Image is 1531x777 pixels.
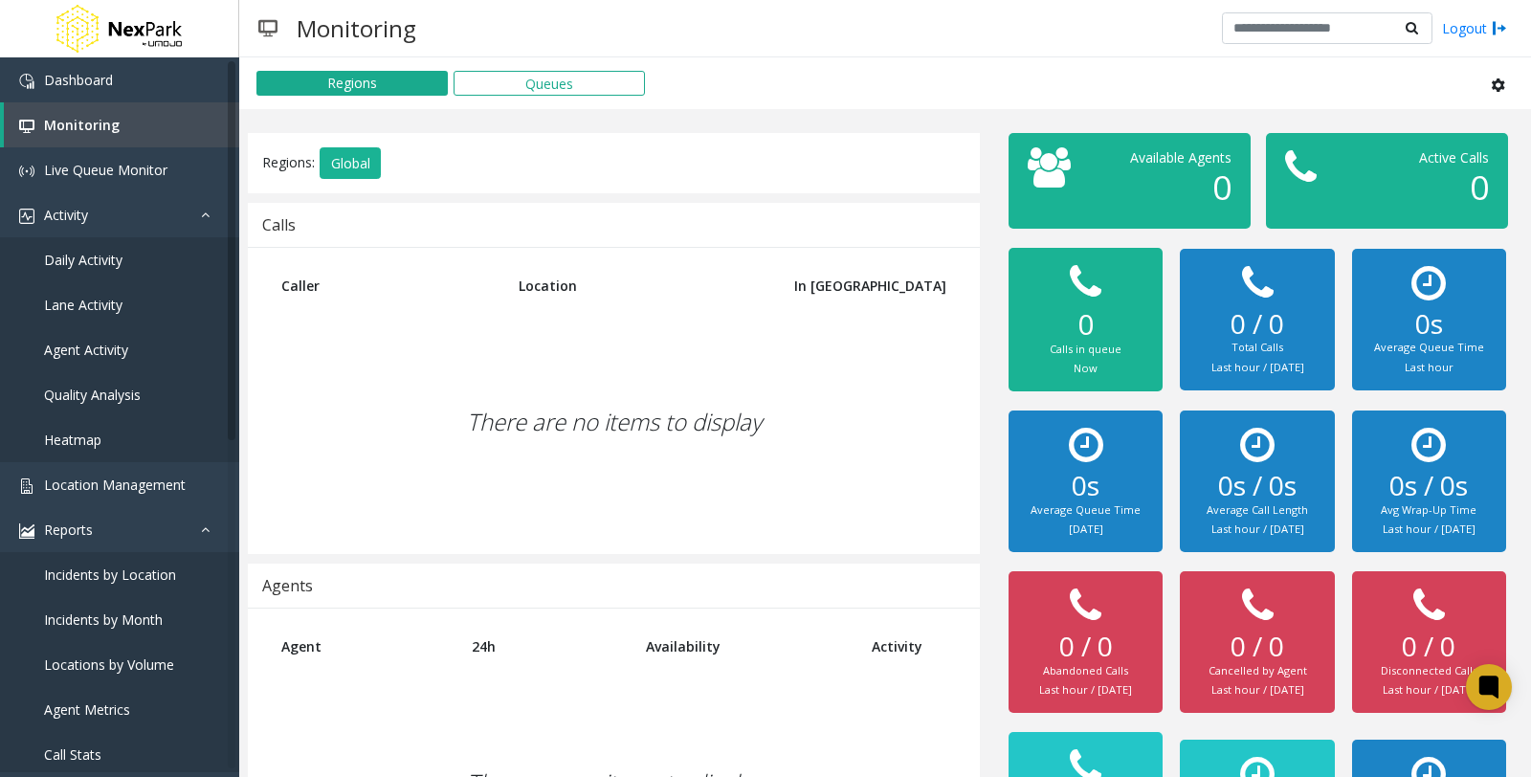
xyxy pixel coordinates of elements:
[1371,631,1487,663] h2: 0 / 0
[262,212,296,237] div: Calls
[19,74,34,89] img: 'icon'
[1470,165,1489,210] span: 0
[19,119,34,134] img: 'icon'
[1130,148,1231,166] span: Available Agents
[4,102,239,147] a: Monitoring
[44,386,141,404] span: Quality Analysis
[44,610,163,629] span: Incidents by Month
[320,147,381,180] button: Global
[1028,502,1143,519] div: Average Queue Time
[19,209,34,224] img: 'icon'
[44,655,174,674] span: Locations by Volume
[44,566,176,584] span: Incidents by Location
[1419,148,1489,166] span: Active Calls
[1199,470,1315,502] h2: 0s / 0s
[1211,682,1304,697] small: Last hour / [DATE]
[287,5,426,52] h3: Monitoring
[454,71,645,96] button: Queues
[44,116,120,134] span: Monitoring
[1069,522,1103,536] small: [DATE]
[1028,631,1143,663] h2: 0 / 0
[262,152,315,170] span: Regions:
[1199,340,1315,356] div: Total Calls
[762,262,961,309] th: In [GEOGRAPHIC_DATA]
[44,476,186,494] span: Location Management
[1442,18,1507,38] a: Logout
[19,523,34,539] img: 'icon'
[1199,631,1315,663] h2: 0 / 0
[1028,470,1143,502] h2: 0s
[19,478,34,494] img: 'icon'
[262,573,313,598] div: Agents
[1371,308,1487,341] h2: 0s
[44,341,128,359] span: Agent Activity
[258,5,277,52] img: pageIcon
[1211,522,1304,536] small: Last hour / [DATE]
[44,700,130,719] span: Agent Metrics
[44,206,88,224] span: Activity
[44,161,167,179] span: Live Queue Monitor
[267,262,504,309] th: Caller
[1199,308,1315,341] h2: 0 / 0
[857,623,961,670] th: Activity
[267,623,457,670] th: Agent
[1371,470,1487,502] h2: 0s / 0s
[1405,360,1453,374] small: Last hour
[19,164,34,179] img: 'icon'
[44,745,101,764] span: Call Stats
[504,262,762,309] th: Location
[1199,663,1315,679] div: Cancelled by Agent
[1211,360,1304,374] small: Last hour / [DATE]
[1212,165,1231,210] span: 0
[267,309,961,535] div: There are no items to display
[1028,663,1143,679] div: Abandoned Calls
[44,251,122,269] span: Daily Activity
[457,623,632,670] th: 24h
[1039,682,1132,697] small: Last hour / [DATE]
[44,296,122,314] span: Lane Activity
[1371,502,1487,519] div: Avg Wrap-Up Time
[1074,361,1098,375] small: Now
[1371,340,1487,356] div: Average Queue Time
[44,431,101,449] span: Heatmap
[1028,342,1143,358] div: Calls in queue
[1371,663,1487,679] div: Disconnected Calls
[1199,502,1315,519] div: Average Call Length
[256,71,448,96] button: Regions
[1492,18,1507,38] img: logout
[44,521,93,539] span: Reports
[1383,682,1476,697] small: Last hour / [DATE]
[44,71,113,89] span: Dashboard
[1028,307,1143,342] h2: 0
[632,623,856,670] th: Availability
[1383,522,1476,536] small: Last hour / [DATE]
